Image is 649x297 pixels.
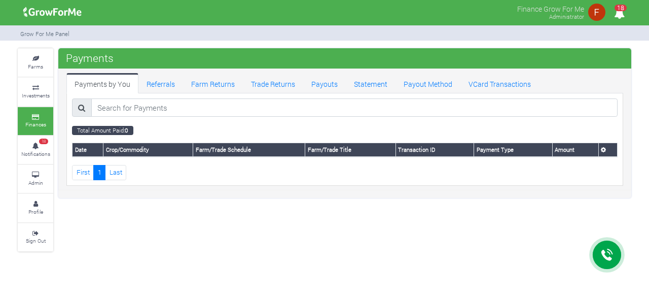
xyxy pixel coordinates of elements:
[105,165,126,180] a: Last
[460,73,539,93] a: VCard Transactions
[615,5,627,11] span: 18
[73,143,103,157] th: Date
[72,126,133,135] small: Total Amount Paid:
[18,107,53,135] a: Finances
[28,208,43,215] small: Profile
[39,139,48,145] span: 18
[18,165,53,193] a: Admin
[346,73,395,93] a: Statement
[193,143,305,157] th: Farm/Trade Schedule
[138,73,183,93] a: Referrals
[93,165,105,180] a: 1
[18,223,53,251] a: Sign Out
[305,143,396,157] th: Farm/Trade Title
[28,179,43,186] small: Admin
[18,78,53,106] a: Investments
[517,2,584,14] p: Finance Grow For Me
[609,2,629,25] i: Notifications
[552,143,598,157] th: Amount
[303,73,346,93] a: Payouts
[25,121,46,128] small: Finances
[395,73,460,93] a: Payout Method
[20,2,85,22] img: growforme image
[587,2,607,22] img: growforme image
[125,126,128,134] b: 0
[395,143,474,157] th: Transaction ID
[26,237,46,244] small: Sign Out
[183,73,243,93] a: Farm Returns
[18,49,53,77] a: Farms
[20,30,69,38] small: Grow For Me Panel
[243,73,303,93] a: Trade Returns
[549,13,584,20] small: Administrator
[21,150,50,157] small: Notifications
[72,165,618,180] nav: Page Navigation
[609,10,629,19] a: 18
[22,92,50,99] small: Investments
[63,48,116,68] span: Payments
[18,136,53,164] a: 18 Notifications
[28,63,43,70] small: Farms
[18,194,53,222] a: Profile
[103,143,193,157] th: Crop/Commodity
[66,73,138,93] a: Payments by You
[474,143,552,157] th: Payment Type
[91,98,618,117] input: Search for Payments
[72,165,94,180] a: First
